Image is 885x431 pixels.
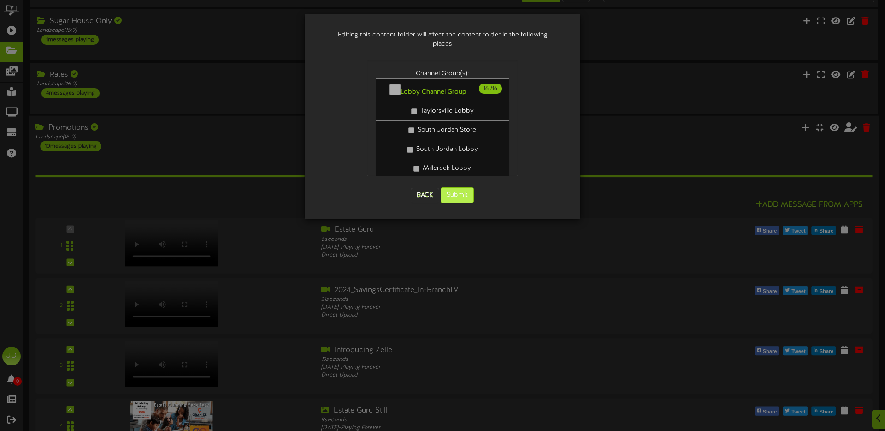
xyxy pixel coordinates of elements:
span: / 16 [479,84,502,94]
input: Millcreek Lobby [413,166,419,172]
div: Editing this content folder will affect the content folder in the following places [319,21,566,58]
b: Lobby Channel Group [401,89,466,96]
span: 16 [484,85,490,92]
input: South Jordan Lobby [407,147,413,153]
input: Taylorsville Lobby [411,108,417,114]
button: Back [411,188,439,203]
div: Channel Group(s): [376,69,510,78]
button: Submit [441,187,474,203]
label: Taylorsville Lobby [411,107,474,116]
label: Millcreek Lobby [413,164,471,173]
label: South Jordan Store [408,126,476,135]
label: South Jordan Lobby [407,145,478,154]
input: South Jordan Store [408,127,414,133]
